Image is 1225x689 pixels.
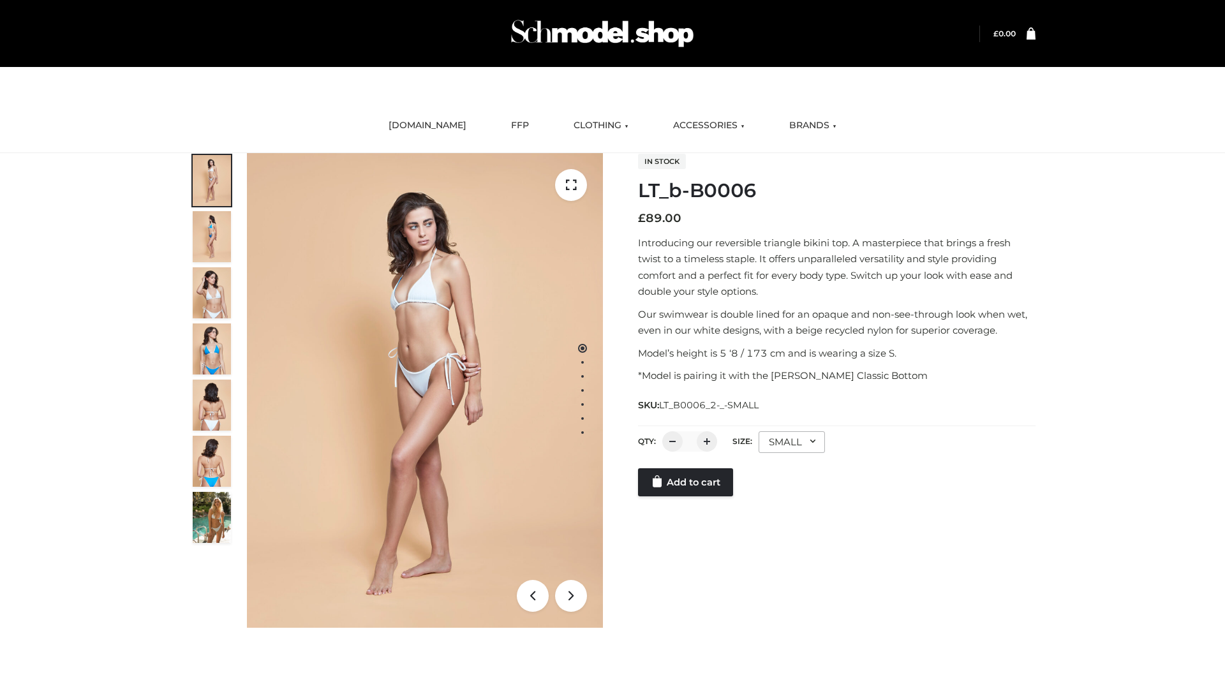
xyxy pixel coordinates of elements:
label: Size: [732,436,752,446]
a: BRANDS [780,112,846,140]
img: ArielClassicBikiniTop_CloudNine_AzureSky_OW114ECO_3-scaled.jpg [193,267,231,318]
bdi: 0.00 [993,29,1016,38]
p: Our swimwear is double lined for an opaque and non-see-through look when wet, even in our white d... [638,306,1036,339]
img: Arieltop_CloudNine_AzureSky2.jpg [193,492,231,543]
img: ArielClassicBikiniTop_CloudNine_AzureSky_OW114ECO_8-scaled.jpg [193,436,231,487]
img: ArielClassicBikiniTop_CloudNine_AzureSky_OW114ECO_2-scaled.jpg [193,211,231,262]
a: CLOTHING [564,112,638,140]
label: QTY: [638,436,656,446]
a: ACCESSORIES [664,112,754,140]
img: Schmodel Admin 964 [507,8,698,59]
a: [DOMAIN_NAME] [379,112,476,140]
span: £ [993,29,999,38]
p: Model’s height is 5 ‘8 / 173 cm and is wearing a size S. [638,345,1036,362]
span: SKU: [638,397,760,413]
img: ArielClassicBikiniTop_CloudNine_AzureSky_OW114ECO_4-scaled.jpg [193,323,231,374]
p: *Model is pairing it with the [PERSON_NAME] Classic Bottom [638,367,1036,384]
img: ArielClassicBikiniTop_CloudNine_AzureSky_OW114ECO_1 [247,153,603,628]
a: Add to cart [638,468,733,496]
a: £0.00 [993,29,1016,38]
span: In stock [638,154,686,169]
img: ArielClassicBikiniTop_CloudNine_AzureSky_OW114ECO_7-scaled.jpg [193,380,231,431]
img: ArielClassicBikiniTop_CloudNine_AzureSky_OW114ECO_1-scaled.jpg [193,155,231,206]
span: £ [638,211,646,225]
h1: LT_b-B0006 [638,179,1036,202]
bdi: 89.00 [638,211,681,225]
p: Introducing our reversible triangle bikini top. A masterpiece that brings a fresh twist to a time... [638,235,1036,300]
div: SMALL [759,431,825,453]
span: LT_B0006_2-_-SMALL [659,399,759,411]
a: FFP [501,112,538,140]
